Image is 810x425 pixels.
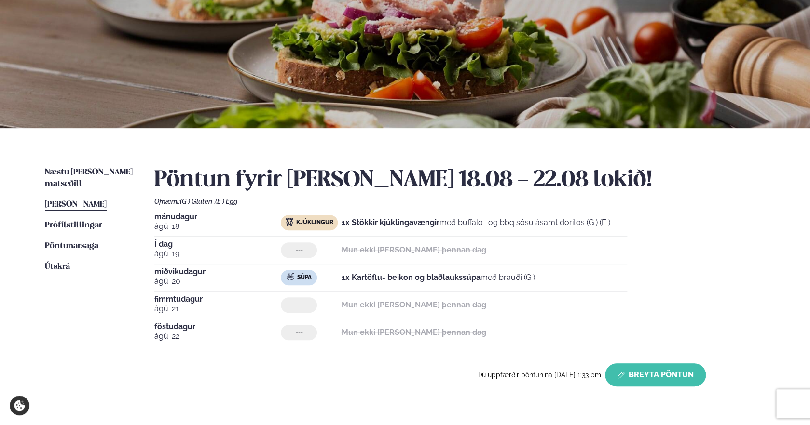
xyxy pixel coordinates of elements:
a: Cookie settings [10,396,29,415]
span: Útskrá [45,263,70,271]
strong: Mun ekki [PERSON_NAME] þennan dag [341,300,486,309]
span: (G ) Glúten , [180,198,215,205]
span: [PERSON_NAME] [45,200,107,209]
a: [PERSON_NAME] [45,199,107,211]
a: Næstu [PERSON_NAME] matseðill [45,167,135,190]
h2: Pöntun fyrir [PERSON_NAME] 18.08 - 22.08 lokið! [154,167,765,194]
span: --- [295,246,302,254]
span: (E ) Egg [215,198,237,205]
p: með brauði (G ) [341,272,535,283]
span: ágú. 21 [154,303,281,315]
span: Í dag [154,240,281,248]
span: --- [295,301,302,309]
span: föstudagur [154,323,281,331]
span: mánudagur [154,213,281,221]
p: með buffalo- og bbq sósu ásamt doritos (G ) (E ) [341,217,610,228]
span: Súpa [297,274,311,281]
span: Pöntunarsaga [45,242,98,250]
img: soup.svg [287,273,294,280]
span: ágú. 18 [154,221,281,232]
strong: Mun ekki [PERSON_NAME] þennan dag [341,245,486,254]
span: Næstu [PERSON_NAME] matseðill [45,168,133,188]
span: Þú uppfærðir pöntunina [DATE] 1:33 pm [478,371,601,379]
div: Ofnæmi: [154,198,765,205]
strong: 1x Kartöflu- beikon og blaðlaukssúpa [341,273,480,282]
span: Prófílstillingar [45,221,102,229]
strong: Mun ekki [PERSON_NAME] þennan dag [341,328,486,337]
span: miðvikudagur [154,268,281,276]
button: Breyta Pöntun [605,363,706,386]
a: Prófílstillingar [45,220,102,231]
span: fimmtudagur [154,295,281,303]
img: chicken.svg [286,218,293,226]
a: Pöntunarsaga [45,240,98,252]
span: ágú. 19 [154,248,281,260]
a: Útskrá [45,261,70,273]
span: ágú. 22 [154,331,281,342]
span: --- [295,329,302,336]
span: ágú. 20 [154,276,281,287]
span: Kjúklingur [296,219,333,226]
strong: 1x Stökkir kjúklingavængir [341,218,439,227]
